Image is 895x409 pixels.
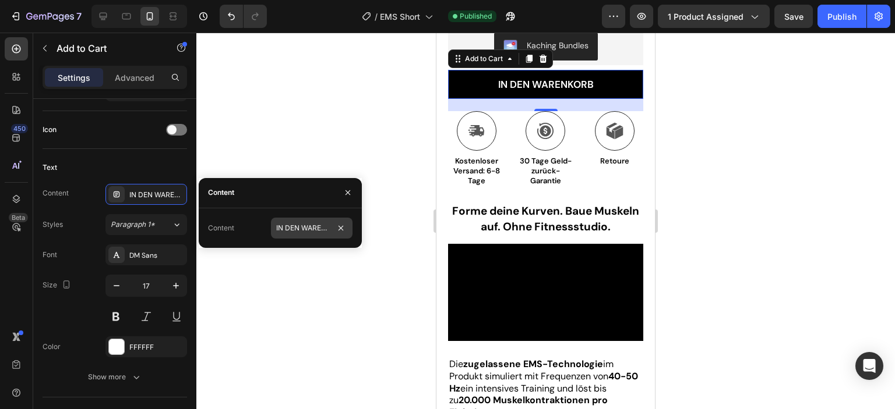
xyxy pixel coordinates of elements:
video: Video [12,211,207,309]
strong: zugelassene EMS-Technologie [27,325,167,337]
p: Settings [58,72,90,84]
div: Size [43,278,73,293]
div: Open Intercom Messenger [855,352,883,380]
div: Show more [88,371,142,383]
div: Content [43,188,69,198]
div: Styles [43,219,63,230]
span: / [375,10,378,23]
span: Paragraph 1* [111,219,155,230]
span: Published [460,11,492,22]
div: Font [43,250,57,260]
span: EMS Short [380,10,420,23]
span: 1 product assigned [668,10,744,23]
div: Undo/Redo [220,5,267,28]
div: Text [43,162,57,173]
p: 7 [76,9,82,23]
div: Beta [9,213,28,222]
iframe: Design area [436,33,655,409]
button: Publish [818,5,866,28]
div: Content [208,187,234,198]
div: Color [43,342,61,352]
div: Icon [43,125,57,135]
button: Save [774,5,813,28]
button: 1 product assigned [658,5,770,28]
div: FFFFFF [129,342,184,353]
button: 7 [5,5,87,28]
div: 450 [11,124,28,133]
div: Publish [827,10,857,23]
span: Save [784,12,804,22]
span: Die im Produkt simuliert mit Frequenzen von ein intensives Training und löst bis zu aus. [13,325,202,386]
p: Advanced [115,72,154,84]
strong: 20.000 Muskelkontraktionen pro Einheit [13,361,171,386]
button: Paragraph 1* [105,214,187,235]
div: DM Sans [129,250,184,261]
div: IN DEN WARENKORB [129,190,184,200]
p: Add to Cart [57,41,156,55]
div: Content [208,223,234,233]
button: Show more [43,367,187,387]
strong: 40-50 Hz [13,337,202,362]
